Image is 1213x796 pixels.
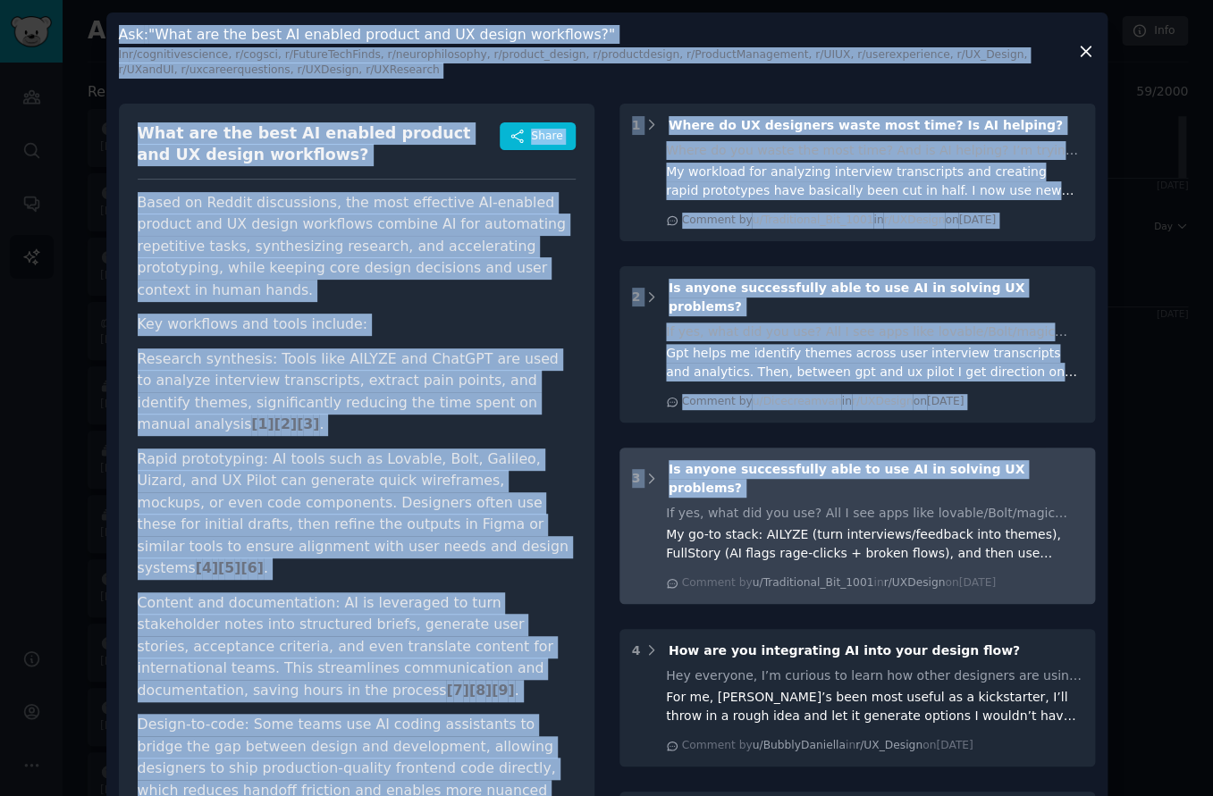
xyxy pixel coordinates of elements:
span: r/UXDesign [852,395,914,407]
p: Key workflows and tools include: [138,314,576,336]
span: r/UXDesign [883,214,945,226]
span: Is anyone successfully able to use AI in solving UX problems? [669,462,1024,495]
span: [ 9 ] [492,682,514,699]
span: r/UX_Design [855,739,922,751]
div: 1 [632,116,641,135]
span: [ 3 ] [297,415,319,432]
div: Comment by in on [DATE] [682,575,996,591]
span: Where do UX designers waste most time? Is AI helping? [669,118,1063,132]
div: In r/cognitivescience, r/cogsci, r/FutureTechFinds, r/neurophilosophy, r/product_design, r/produc... [119,47,1076,79]
span: [ 8 ] [469,682,492,699]
span: [ 2 ] [274,415,297,432]
span: [ 4 ] [196,559,218,576]
span: u/Traditional_Bit_1001 [752,576,873,589]
span: u/Dicecreamvan [752,395,841,407]
p: Based on Reddit discussions, the most effective AI-enabled product and UX design workflows combin... [138,192,576,302]
div: If yes, what did you use? All I see apps like lovable/Bolt/magic patterns which are good at build... [666,504,1082,523]
li: Content and documentation: AI is leveraged to turn stakeholder notes into structured briefs, gene... [138,592,576,702]
div: My workload for analyzing interview transcripts and creating rapid prototypes have basically been... [666,163,1082,200]
span: How are you integrating AI into your design flow? [669,643,1020,658]
div: For me, [PERSON_NAME]’s been most useful as a kickstarter, I’ll throw in a rough idea and let it ... [666,688,1082,725]
div: Gpt helps me identify themes across user interview transcripts and analytics. Then, between gpt a... [666,344,1082,381]
li: Rapid prototyping: AI tools such as Lovable, Bolt, Galileo, Uizard, and UX Pilot can generate qui... [138,448,576,580]
div: Comment by in on [DATE] [682,213,996,229]
span: [ 5 ] [218,559,240,576]
div: My go-to stack: AILYZE (turn interviews/feedback into themes), FullStory (AI flags rage-clicks + ... [666,525,1082,563]
div: If yes, what did you use? All I see apps like lovable/Bolt/magic patterns which are good at build... [666,323,1082,341]
div: What are the best AI enabled product and UX design workflows? [138,122,501,166]
span: Share [531,129,562,145]
div: 2 [632,288,641,306]
span: u/Traditional_Bit_1001 [752,214,873,226]
div: 3 [632,469,641,488]
span: r/UXDesign [883,576,945,589]
span: [ 1 ] [251,415,274,432]
div: 4 [632,641,641,660]
button: Share [500,122,575,151]
div: Comment by in on [DATE] [682,738,973,754]
li: Research synthesis: Tools like AILYZE and ChatGPT are used to analyze interview transcripts, extr... [138,348,576,436]
span: [ 6 ] [240,559,263,576]
span: u/BubblyDaniella [752,739,845,751]
div: Where do you waste the most time? And is AI helping? I’m trying to understand where UX designers ... [666,141,1082,160]
h3: Ask : "What are the best AI enabled product and UX design workflows?" [119,25,1076,79]
div: Hey everyone, I’m curious to learn how other designers are using AI in their workflow. Personally... [666,666,1082,685]
span: Is anyone successfully able to use AI in solving UX problems? [669,281,1024,314]
span: [ 7 ] [446,682,468,699]
div: Comment by in on [DATE] [682,394,965,410]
